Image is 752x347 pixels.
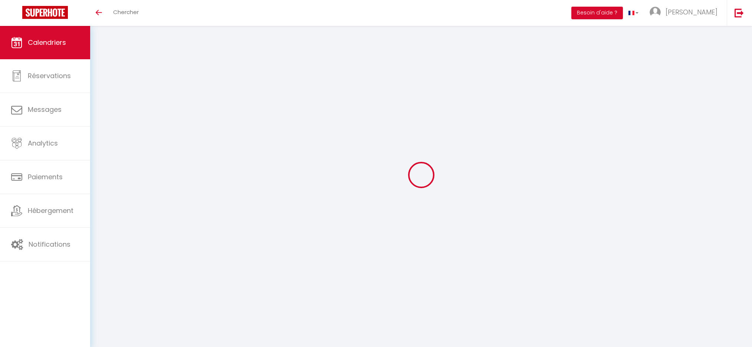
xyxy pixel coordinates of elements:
span: Messages [28,105,62,114]
img: logout [735,8,744,17]
span: Paiements [28,172,63,181]
span: Notifications [29,240,70,249]
img: Super Booking [22,6,68,19]
button: Besoin d'aide ? [571,7,623,19]
span: Chercher [113,8,139,16]
img: ... [650,7,661,18]
span: Calendriers [28,38,66,47]
span: Analytics [28,139,58,148]
span: Hébergement [28,206,73,215]
span: [PERSON_NAME] [666,7,717,17]
span: Réservations [28,71,71,80]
